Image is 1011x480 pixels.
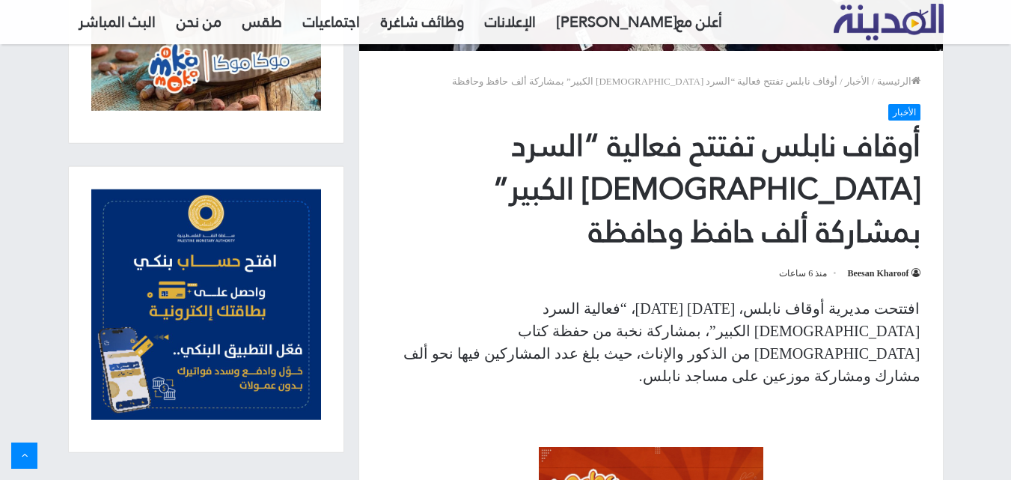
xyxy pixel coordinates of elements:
[834,4,944,40] img: تلفزيون المدينة
[845,76,870,87] a: الأخبار
[847,268,920,279] a: Beesan Kharoof
[888,104,920,121] a: الأخبار
[779,264,838,282] span: منذ 6 ساعات
[834,4,944,41] a: تلفزيون المدينة
[872,76,875,87] em: /
[452,76,837,87] span: أوقاف نابلس تفتتح فعالية “السرد [DEMOGRAPHIC_DATA] الكبير” بمشاركة ألف حافظ وحافظة
[877,76,920,87] a: الرئيسية
[840,76,843,87] em: /
[382,297,920,387] p: افتتحت مديرية أوقاف نابلس، [DATE] [DATE]، “فعالية السرد [DEMOGRAPHIC_DATA] الكبير”، بمشاركة نخبة ...
[382,124,920,253] h1: أوقاف نابلس تفتتح فعالية “السرد [DEMOGRAPHIC_DATA] الكبير” بمشاركة ألف حافظ وحافظة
